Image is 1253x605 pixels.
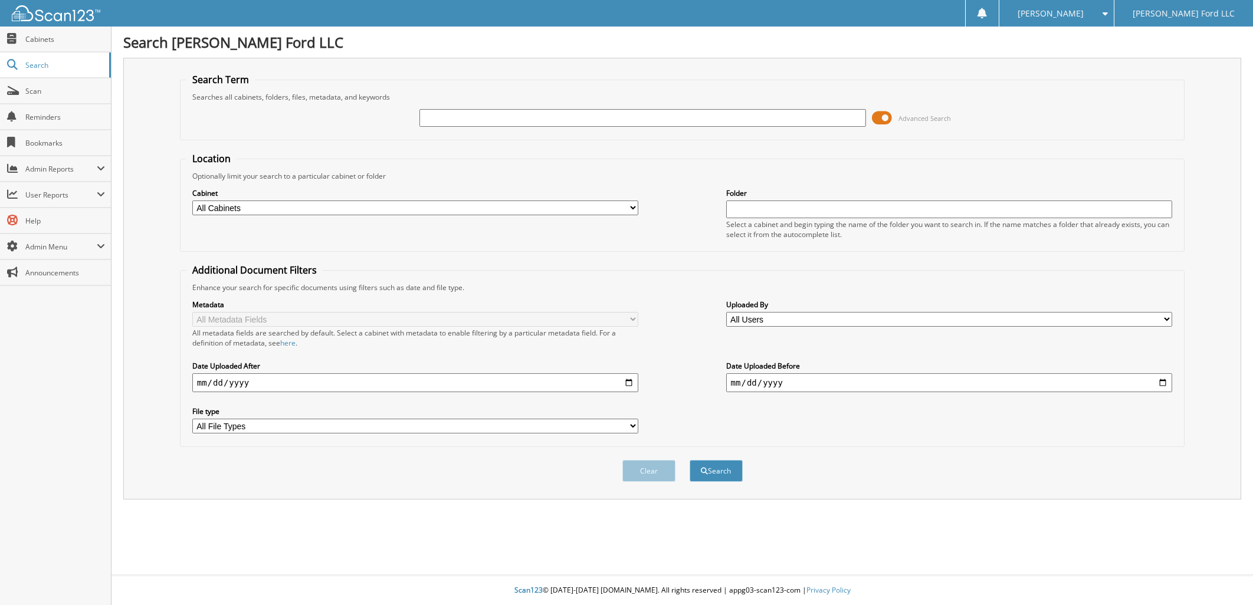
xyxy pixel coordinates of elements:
label: Metadata [192,300,639,310]
label: Date Uploaded Before [726,361,1173,371]
legend: Location [186,152,237,165]
input: start [192,373,639,392]
span: [PERSON_NAME] Ford LLC [1133,10,1235,17]
div: © [DATE]-[DATE] [DOMAIN_NAME]. All rights reserved | appg03-scan123-com | [111,576,1253,605]
img: scan123-logo-white.svg [12,5,100,21]
a: here [280,338,296,348]
legend: Search Term [186,73,255,86]
label: Uploaded By [726,300,1173,310]
button: Clear [622,460,675,482]
span: Search [25,60,103,70]
div: All metadata fields are searched by default. Select a cabinet with metadata to enable filtering b... [192,328,639,348]
span: Scan123 [514,585,543,595]
span: Help [25,216,105,226]
span: [PERSON_NAME] [1018,10,1084,17]
button: Search [690,460,743,482]
input: end [726,373,1173,392]
span: Reminders [25,112,105,122]
label: Date Uploaded After [192,361,639,371]
span: Bookmarks [25,138,105,148]
div: Select a cabinet and begin typing the name of the folder you want to search in. If the name match... [726,219,1173,239]
legend: Additional Document Filters [186,264,323,277]
span: Announcements [25,268,105,278]
span: Advanced Search [898,114,951,123]
span: Scan [25,86,105,96]
div: Searches all cabinets, folders, files, metadata, and keywords [186,92,1179,102]
span: Cabinets [25,34,105,44]
span: Admin Reports [25,164,97,174]
label: Cabinet [192,188,639,198]
label: File type [192,406,639,416]
span: User Reports [25,190,97,200]
div: Enhance your search for specific documents using filters such as date and file type. [186,282,1179,292]
span: Admin Menu [25,242,97,252]
a: Privacy Policy [806,585,851,595]
h1: Search [PERSON_NAME] Ford LLC [123,32,1241,52]
div: Optionally limit your search to a particular cabinet or folder [186,171,1179,181]
label: Folder [726,188,1173,198]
